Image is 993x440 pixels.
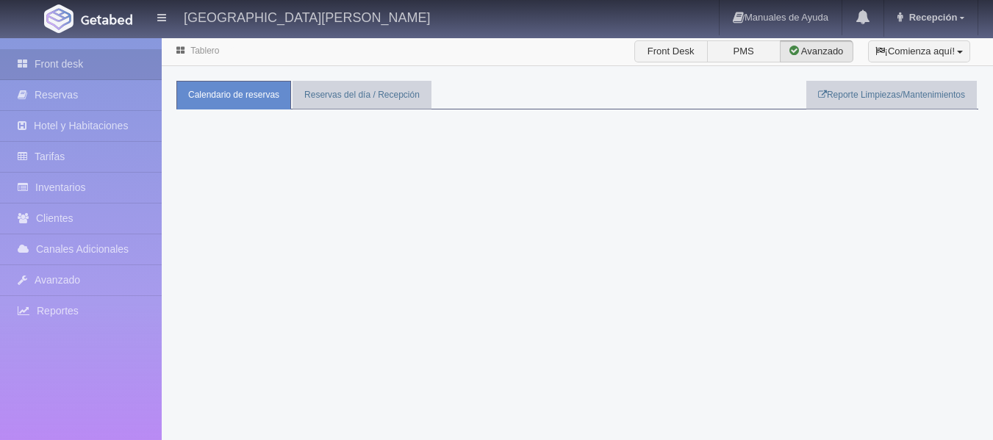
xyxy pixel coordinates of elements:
a: Reservas del día / Recepción [293,81,431,109]
img: Getabed [44,4,74,33]
label: Front Desk [634,40,708,62]
a: Tablero [190,46,219,56]
h4: [GEOGRAPHIC_DATA][PERSON_NAME] [184,7,430,26]
a: Calendario de reservas [176,81,291,109]
a: Reporte Limpiezas/Mantenimientos [806,81,977,109]
span: Recepción [906,12,958,23]
label: Avanzado [780,40,853,62]
label: PMS [707,40,781,62]
button: ¡Comienza aquí! [868,40,970,62]
img: Getabed [81,14,132,25]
